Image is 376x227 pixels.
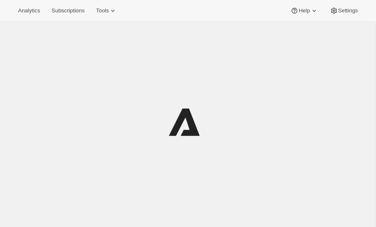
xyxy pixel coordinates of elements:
button: Analytics [13,5,45,16]
button: Settings [325,5,363,16]
span: Subscriptions [51,7,84,14]
button: Subscriptions [47,5,89,16]
span: Settings [338,7,358,14]
span: Tools [96,7,109,14]
button: Help [285,5,323,16]
span: Help [299,7,310,14]
span: Analytics [18,7,40,14]
button: Tools [91,5,122,16]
